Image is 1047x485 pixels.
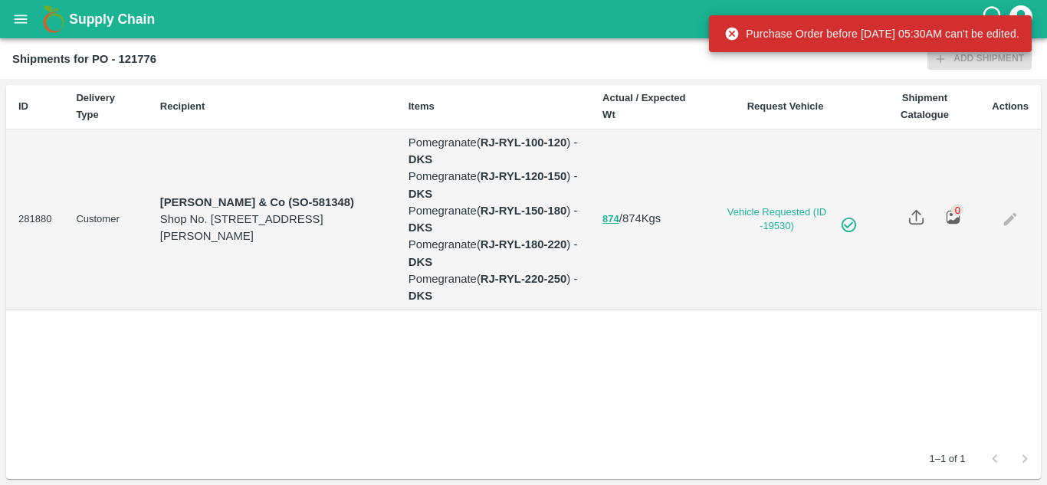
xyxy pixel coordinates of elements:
div: Purchase Order before [DATE] 05:30AM can't be edited. [724,20,1019,48]
button: open drawer [3,2,38,37]
p: 1–1 of 1 [929,452,965,467]
img: preview [945,209,961,225]
a: Vehicle Requested (ID -19530) [714,205,858,234]
div: customer-support [980,5,1007,33]
p: Pomegranate ( ) - [409,270,578,305]
b: Actual / Expected Wt [602,92,685,120]
img: share [908,209,924,225]
strong: [PERSON_NAME] & Co (SO-581348) [160,196,354,208]
b: RJ-RYL-220-250 [481,273,566,285]
b: Actions [992,100,1029,112]
b: RJ-RYL-120-150 [481,170,566,182]
b: ID [18,100,28,112]
p: Pomegranate ( ) - [409,134,578,169]
b: RJ-RYL-100-120 [481,136,566,149]
div: 0 [951,204,963,216]
b: Shipment Catalogue [901,92,949,120]
strong: DKS [409,153,432,165]
b: Items [409,100,435,112]
p: Pomegranate ( ) - [409,236,578,270]
button: 874 [602,211,619,228]
p: Pomegranate ( ) - [409,168,578,202]
div: account of current user [1007,3,1035,35]
p: / 874 Kgs [602,210,688,228]
b: Recipient [160,100,205,112]
strong: DKS [409,188,432,200]
p: Shop No. [STREET_ADDRESS][PERSON_NAME] [160,211,384,245]
strong: DKS [409,221,432,234]
img: logo [38,4,69,34]
p: Pomegranate ( ) - [409,202,578,237]
b: Delivery Type [76,92,115,120]
td: 281880 [6,129,64,310]
b: Request Vehicle [747,100,824,112]
b: RJ-RYL-180-220 [481,238,566,251]
td: Customer [64,129,147,310]
b: Supply Chain [69,11,155,27]
strong: DKS [409,256,432,268]
a: Supply Chain [69,8,980,30]
b: RJ-RYL-150-180 [481,205,566,217]
strong: DKS [409,290,432,302]
b: Shipments for PO - 121776 [12,53,156,65]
